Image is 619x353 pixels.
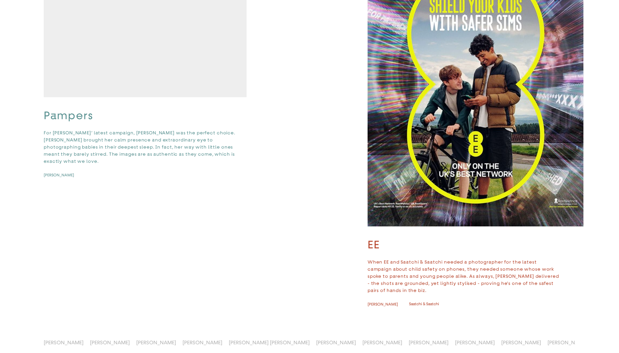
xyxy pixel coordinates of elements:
a: [PERSON_NAME] [368,302,409,307]
h3: EE [368,238,583,252]
a: [PERSON_NAME] [316,339,356,346]
span: [PERSON_NAME] [44,173,74,177]
a: [PERSON_NAME] [362,339,402,346]
a: [PERSON_NAME] [182,339,222,346]
a: [PERSON_NAME] [44,339,83,346]
p: When EE and Saatchi & Saatchi needed a photographer for the latest campaign about child safety on... [368,258,562,294]
a: [PERSON_NAME] [547,339,587,346]
a: [PERSON_NAME] [PERSON_NAME] [229,339,310,346]
a: [PERSON_NAME] [501,339,541,346]
a: [PERSON_NAME] [44,172,85,178]
a: [PERSON_NAME] [136,339,176,346]
a: [PERSON_NAME] [409,339,448,346]
span: [PERSON_NAME] [368,302,398,306]
p: For [PERSON_NAME]’ latest campaign, [PERSON_NAME] was the perfect choice. [PERSON_NAME] brought h... [44,129,238,165]
h3: Pampers [44,109,247,122]
span: Saatchi & Saatchi [409,302,439,307]
a: [PERSON_NAME] [90,339,130,346]
a: [PERSON_NAME] [455,339,495,346]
